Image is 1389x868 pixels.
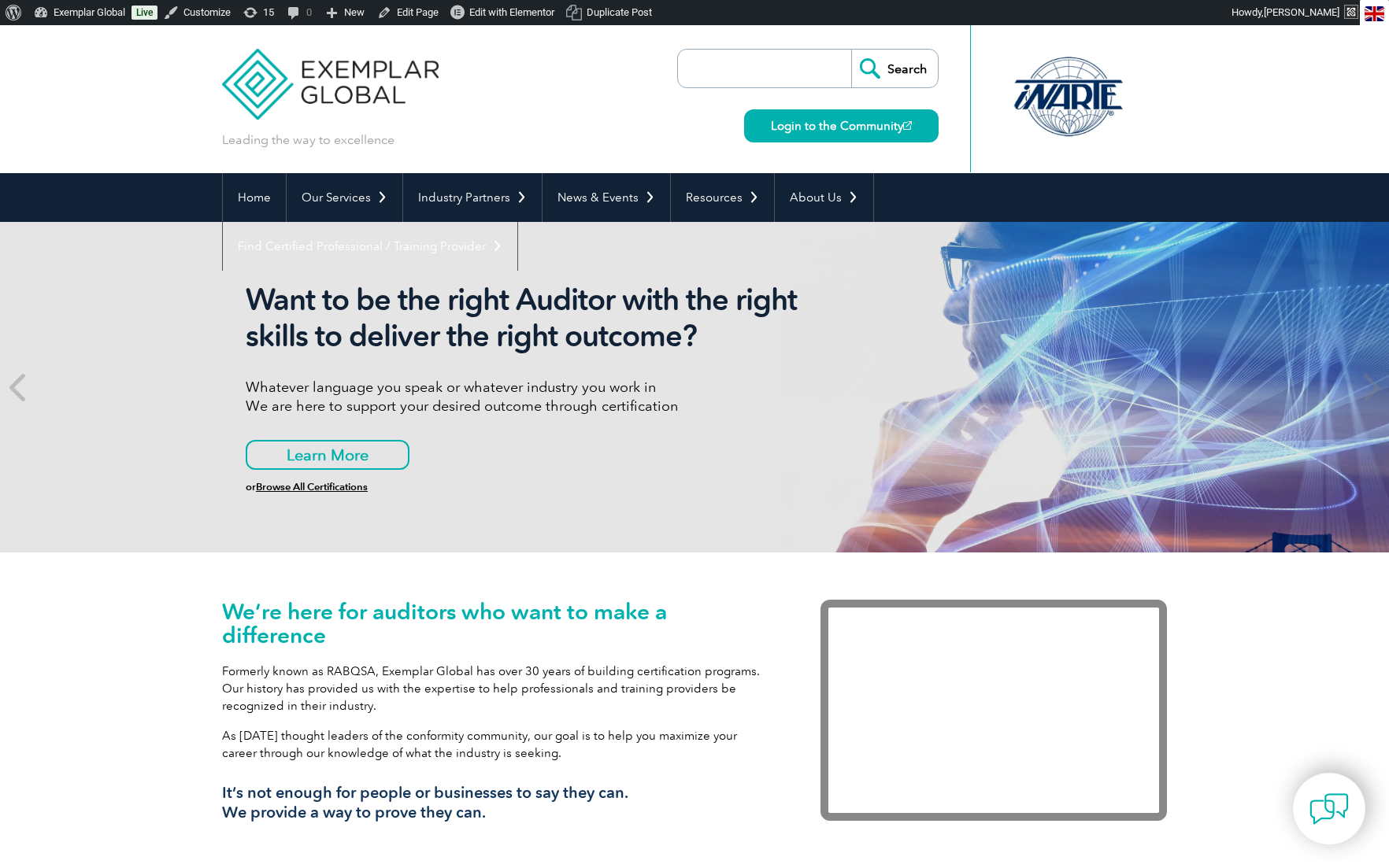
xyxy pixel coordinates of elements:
[246,282,836,354] h2: Want to be the right Auditor with the right skills to deliver the right outcome?
[131,6,157,20] a: Live
[287,173,402,222] a: Our Services
[671,173,774,222] a: Resources
[223,222,517,271] a: Find Certified Professional / Training Provider
[903,121,912,130] img: open_square.png
[851,50,938,87] input: Search
[223,173,286,222] a: Home
[1365,6,1384,21] img: en
[222,783,773,822] h3: It’s not enough for people or businesses to say they can. We provide a way to prove they can.
[775,173,873,222] a: About Us
[256,481,368,493] a: Browse All Certifications
[403,173,542,222] a: Industry Partners
[744,109,939,142] a: Login to the Community
[222,25,439,120] img: Exemplar Global
[246,378,836,416] p: Whatever language you speak or whatever industry you work in We are here to support your desired ...
[469,6,554,18] span: Edit with Elementor
[246,440,409,470] a: Learn More
[1309,789,1349,829] img: contact-chat.png
[543,173,670,222] a: News & Events
[222,600,773,647] h1: We’re here for auditors who want to make a difference
[820,600,1167,821] iframe: Exemplar Global: Working together to make a difference
[222,727,773,762] p: As [DATE] thought leaders of the conformity community, our goal is to help you maximize your care...
[222,131,394,149] p: Leading the way to excellence
[1264,6,1339,18] span: [PERSON_NAME]
[222,663,773,715] p: Formerly known as RABQSA, Exemplar Global has over 30 years of building certification programs. O...
[246,482,836,493] h6: or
